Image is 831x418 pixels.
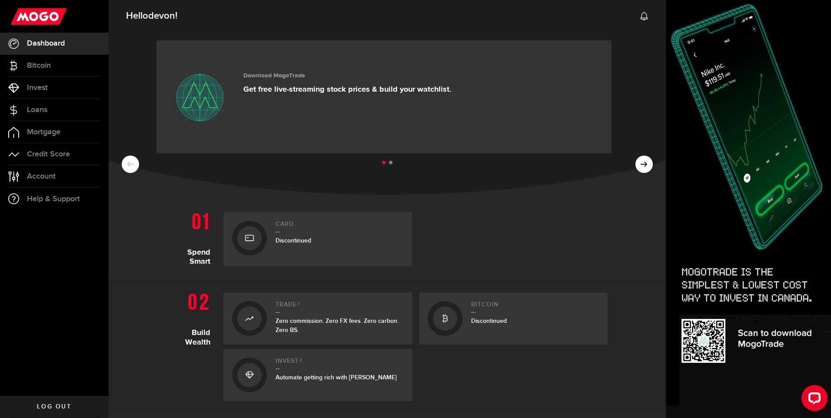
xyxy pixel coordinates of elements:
span: Mortgage [27,128,60,136]
h2: Invest [276,358,404,369]
a: Trade1Zero commission. Zero FX fees. Zero carbon. Zero BS. [223,292,412,345]
h3: Download MogoTrade [243,72,452,80]
span: Discontinued [471,317,507,325]
span: Zero commission. Zero FX fees. Zero carbon. Zero BS. [276,317,399,334]
span: Loans [27,106,47,114]
sup: 1 [298,301,300,306]
span: Dashboard [27,40,65,47]
h2: Trade [276,301,404,313]
span: Automate getting rich with [PERSON_NAME] [276,374,397,381]
span: Help & Support [27,195,80,203]
span: Log out [37,404,71,410]
a: CardDiscontinued [223,212,412,266]
span: Credit Score [27,150,70,158]
sup: 2 [299,358,302,363]
span: Hello ! [126,7,177,25]
p: Get free live-streaming stock prices & build your watchlist. [243,85,452,94]
span: Bitcoin [27,62,51,70]
a: Download MogoTrade Get free live-streaming stock prices & build your watchlist. [156,40,612,153]
span: Invest [27,84,48,92]
span: devon [148,10,175,22]
h2: Bitcoin [471,301,599,313]
h1: Build Wealth [167,288,217,401]
a: Invest2Automate getting rich with [PERSON_NAME] [223,349,412,401]
a: BitcoinDiscontinued [419,292,608,345]
iframe: LiveChat chat widget [794,382,831,418]
span: Account [27,173,56,180]
h1: Spend Smart [167,208,217,266]
span: Discontinued [276,237,311,244]
h2: Card [276,221,404,232]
